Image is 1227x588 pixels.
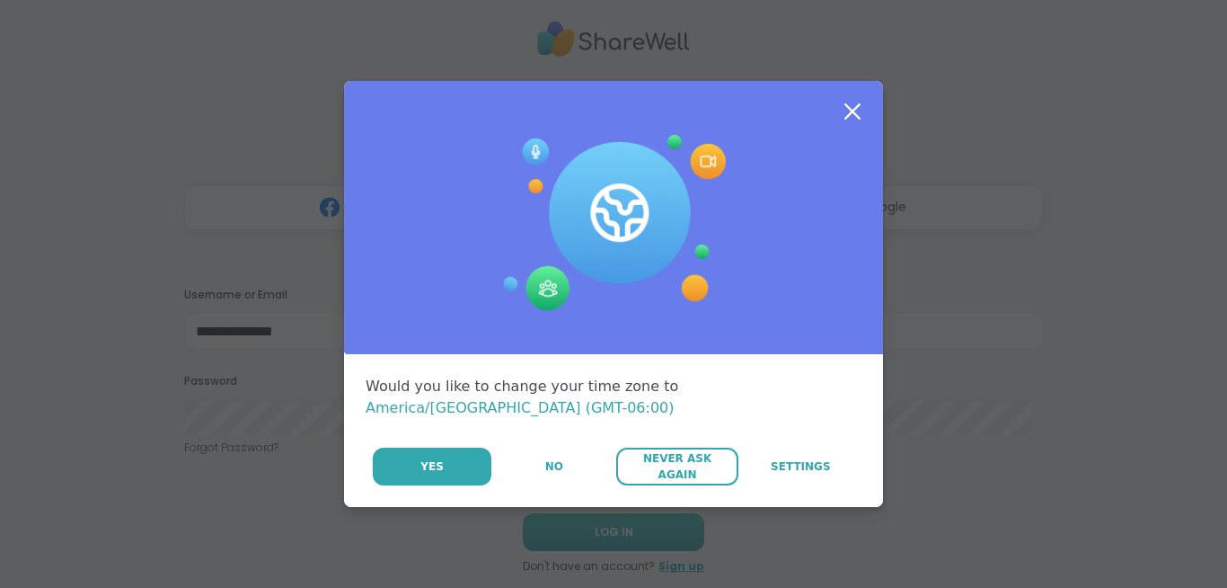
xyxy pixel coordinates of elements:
button: Yes [373,448,491,486]
button: No [493,448,614,486]
span: Never Ask Again [625,450,728,483]
span: Yes [420,459,444,475]
img: Session Experience [501,135,726,311]
span: No [545,459,563,475]
span: Settings [771,459,831,475]
a: Settings [740,448,861,486]
button: Never Ask Again [616,448,737,486]
div: Would you like to change your time zone to [366,376,861,419]
span: America/[GEOGRAPHIC_DATA] (GMT-06:00) [366,399,675,416]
